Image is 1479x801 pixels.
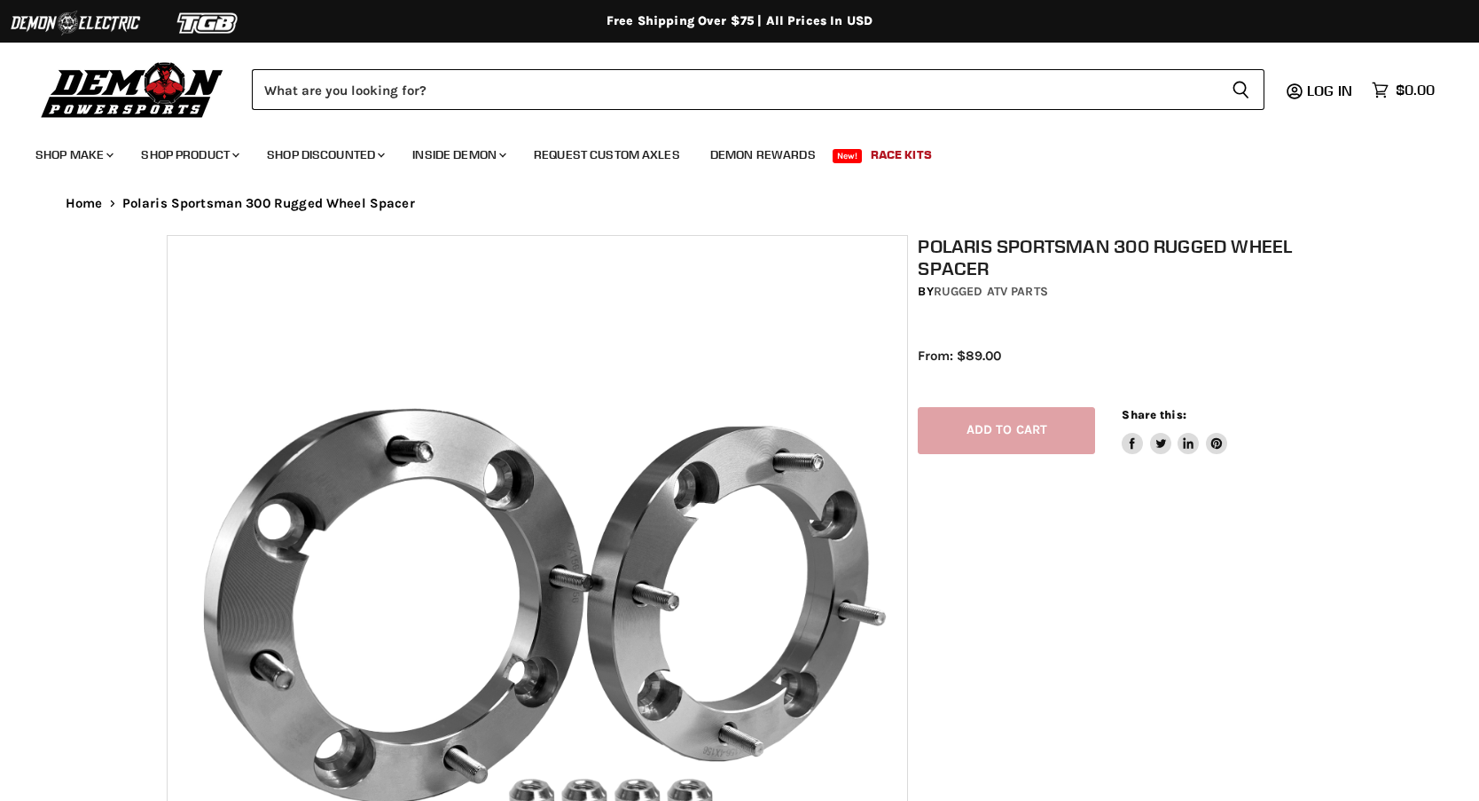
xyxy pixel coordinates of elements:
[1363,77,1444,103] a: $0.00
[1122,408,1186,421] span: Share this:
[122,196,415,211] span: Polaris Sportsman 300 Rugged Wheel Spacer
[857,137,945,173] a: Race Kits
[1122,407,1227,454] aside: Share this:
[918,348,1001,364] span: From: $89.00
[934,284,1048,299] a: Rugged ATV Parts
[918,235,1322,279] h1: Polaris Sportsman 300 Rugged Wheel Spacer
[918,282,1322,302] div: by
[128,137,250,173] a: Shop Product
[66,196,103,211] a: Home
[252,69,1264,110] form: Product
[1299,82,1363,98] a: Log in
[142,6,275,40] img: TGB Logo 2
[254,137,395,173] a: Shop Discounted
[9,6,142,40] img: Demon Electric Logo 2
[1307,82,1352,99] span: Log in
[252,69,1217,110] input: Search
[399,137,517,173] a: Inside Demon
[30,13,1449,29] div: Free Shipping Over $75 | All Prices In USD
[30,196,1449,211] nav: Breadcrumbs
[22,137,124,173] a: Shop Make
[1396,82,1435,98] span: $0.00
[35,58,230,121] img: Demon Powersports
[520,137,693,173] a: Request Custom Axles
[1217,69,1264,110] button: Search
[22,130,1430,173] ul: Main menu
[833,149,863,163] span: New!
[697,137,829,173] a: Demon Rewards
